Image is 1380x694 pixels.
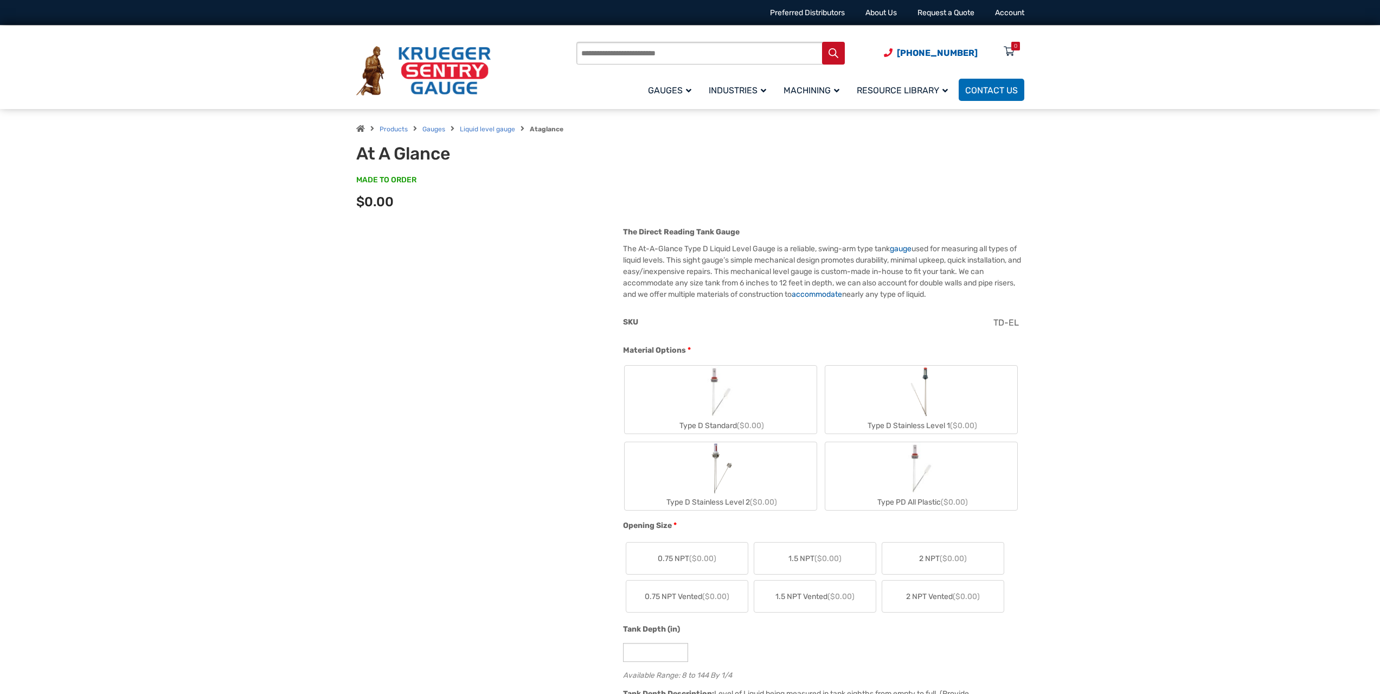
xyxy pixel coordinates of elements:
a: Machining [777,77,850,103]
span: ($0.00) [814,554,842,563]
a: Liquid level gauge [460,125,515,133]
span: Gauges [648,85,691,95]
a: Contact Us [959,79,1024,101]
img: Chemical Sight Gauge [907,366,935,418]
a: About Us [865,8,897,17]
span: ($0.00) [941,498,968,507]
span: ($0.00) [737,421,764,430]
span: ($0.00) [953,592,980,601]
img: Krueger Sentry Gauge [356,46,491,96]
abbr: required [688,345,691,356]
span: Material Options [623,346,686,355]
h1: At A Glance [356,143,624,164]
span: Machining [784,85,839,95]
span: Industries [709,85,766,95]
span: 1.5 NPT [788,553,842,564]
span: 1.5 NPT Vented [775,591,855,602]
div: Type D Stainless Level 1 [825,418,1017,434]
a: Gauges [641,77,702,103]
span: [PHONE_NUMBER] [897,48,978,58]
a: Preferred Distributors [770,8,845,17]
span: Tank Depth (in) [623,625,680,634]
span: 2 NPT Vented [906,591,980,602]
span: ($0.00) [827,592,855,601]
span: ($0.00) [702,592,729,601]
div: Type PD All Plastic [825,494,1017,510]
a: Account [995,8,1024,17]
span: ($0.00) [750,498,777,507]
span: 0.75 NPT Vented [645,591,729,602]
strong: Ataglance [530,125,563,133]
div: 0 [1014,42,1017,50]
div: Type D Standard [625,418,817,434]
span: SKU [623,317,638,327]
a: Request a Quote [917,8,974,17]
label: Type PD All Plastic [825,442,1017,510]
span: 0.75 NPT [658,553,716,564]
span: MADE TO ORDER [356,175,416,186]
span: ($0.00) [940,554,967,563]
label: Type D Stainless Level 1 [825,366,1017,434]
label: Type D Stainless Level 2 [625,442,817,510]
span: Opening Size [623,521,672,530]
a: Gauges [422,125,445,133]
strong: The Direct Reading Tank Gauge [623,227,740,237]
label: Type D Standard [625,366,817,434]
a: Products [380,125,408,133]
span: Resource Library [857,85,948,95]
span: 2 NPT [919,553,967,564]
a: gauge [890,244,912,253]
p: The At-A-Glance Type D Liquid Level Gauge is a reliable, swing-arm type tank used for measuring a... [623,243,1024,300]
span: $0.00 [356,194,394,209]
div: Type D Stainless Level 2 [625,494,817,510]
a: Industries [702,77,777,103]
span: ($0.00) [689,554,716,563]
span: TD-EL [993,317,1019,328]
abbr: required [673,520,677,531]
a: Phone Number (920) 434-8860 [884,46,978,60]
div: Available Range: 8 to 144 By 1/4 [623,668,1018,679]
span: ($0.00) [950,421,977,430]
span: Contact Us [965,85,1018,95]
a: Resource Library [850,77,959,103]
a: accommodate [792,290,842,299]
